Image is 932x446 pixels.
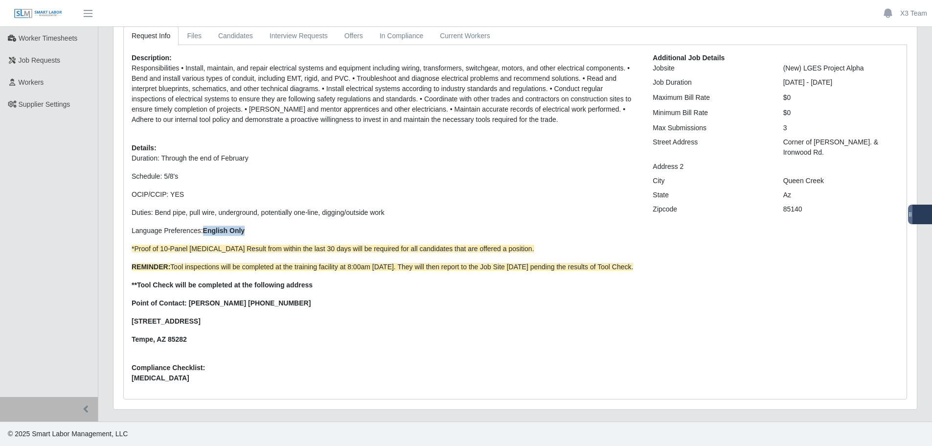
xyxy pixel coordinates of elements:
[132,54,172,62] b: Description:
[132,317,201,325] strong: [STREET_ADDRESS]
[645,93,775,103] div: Maximum Bill Rate
[19,100,70,108] span: Supplier Settings
[645,63,775,73] div: Jobsite
[776,190,906,200] div: Az
[371,26,432,46] a: In Compliance
[653,54,725,62] b: Additional Job Details
[432,26,498,46] a: Current Workers
[132,63,638,125] p: Responsibilities • Install, maintain, and repair electrical systems and equipment including wirin...
[132,373,638,383] span: [MEDICAL_DATA]
[132,263,633,271] span: Tool inspections will be completed at the training facility at 8:00am [DATE]. They will then repo...
[776,137,906,158] div: Corner of [PERSON_NAME]. & Ironwood Rd.
[132,208,638,218] p: Duties: Bend pipe, pull wire, underground, potentially one-line, digging/outside work
[776,123,906,133] div: 3
[776,77,906,88] div: [DATE] - [DATE]
[210,26,261,46] a: Candidates
[132,364,205,372] b: Compliance Checklist:
[19,56,61,64] span: Job Requests
[132,281,313,289] strong: **Tool Check will be completed at the following address
[123,26,179,46] a: Request Info
[776,93,906,103] div: $0
[645,176,775,186] div: City
[900,8,927,19] a: X3 Team
[645,204,775,214] div: Zipcode
[645,123,775,133] div: Max Submissions
[132,144,157,152] b: Details:
[645,162,775,172] div: Address 2
[261,26,336,46] a: Interview Requests
[19,34,77,42] span: Worker Timesheets
[776,204,906,214] div: 85140
[776,176,906,186] div: Queen Creek
[645,137,775,158] div: Street Address
[776,63,906,73] div: (New) LGES Project Alpha
[14,8,63,19] img: SLM Logo
[132,153,638,164] p: Duration: Through the end of February
[336,26,371,46] a: Offers
[179,26,210,46] a: Files
[19,78,44,86] span: Workers
[132,171,638,182] p: Schedule: 5/8's
[645,108,775,118] div: Minimum Bill Rate
[132,245,534,253] span: *Proof of 10-Panel [MEDICAL_DATA] Result from within the last 30 days will be required for all ca...
[776,108,906,118] div: $0
[132,189,638,200] p: OCIP/CCIP: YES
[132,263,170,271] strong: REMINDER:
[132,299,311,307] strong: Point of Contact: [PERSON_NAME] [PHONE_NUMBER]
[132,335,187,343] strong: Tempe, AZ 85282
[645,190,775,200] div: State
[132,226,638,236] p: Language Preferences:
[645,77,775,88] div: Job Duration
[8,430,128,438] span: © 2025 Smart Labor Management, LLC
[203,227,245,235] strong: English Only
